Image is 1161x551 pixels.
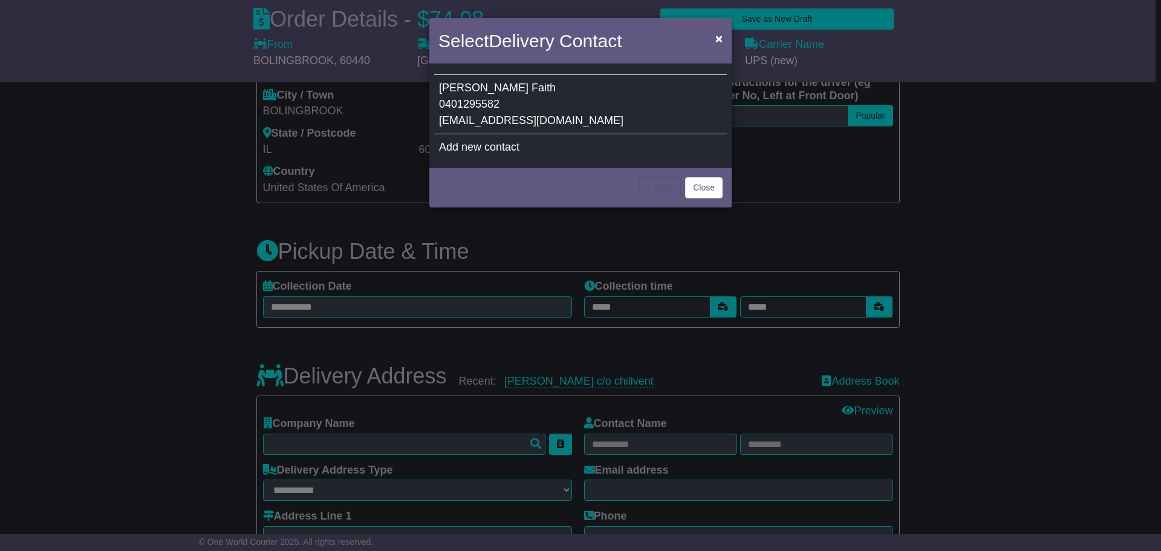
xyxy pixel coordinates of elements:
[438,27,622,54] h4: Select
[709,26,729,51] button: Close
[439,114,623,126] span: [EMAIL_ADDRESS][DOMAIN_NAME]
[685,177,723,198] button: Close
[439,98,499,110] span: 0401295582
[532,82,556,94] span: Faith
[639,177,681,198] button: < Back
[439,141,519,153] span: Add new contact
[439,82,528,94] span: [PERSON_NAME]
[715,31,723,45] span: ×
[559,31,622,51] span: Contact
[489,31,554,51] span: Delivery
